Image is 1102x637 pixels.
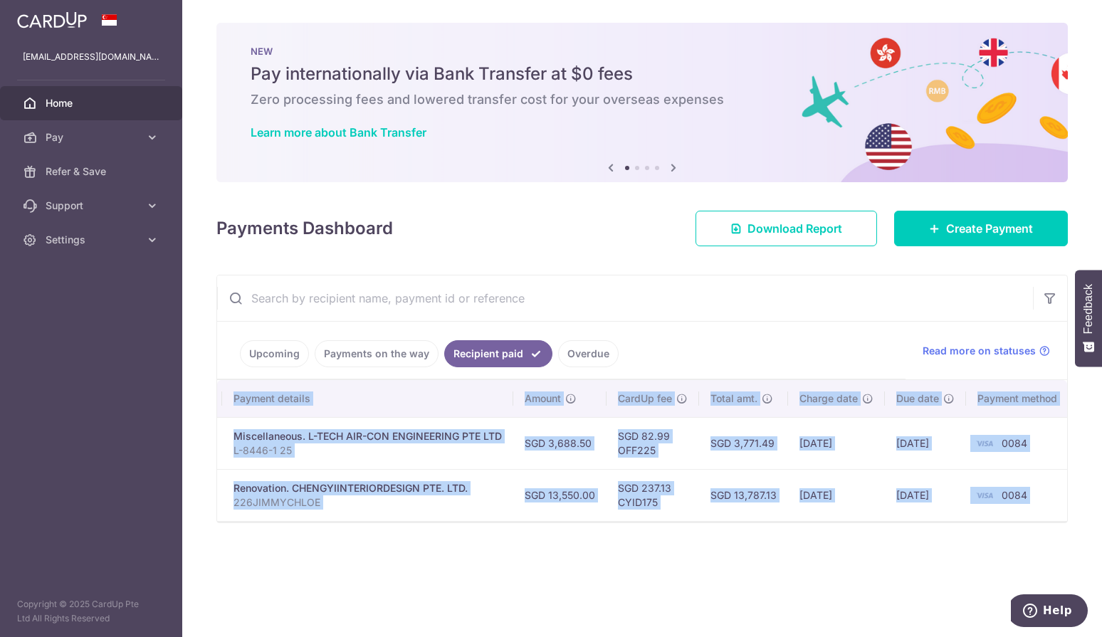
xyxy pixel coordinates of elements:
td: SGD 237.13 CYID175 [607,469,699,521]
th: Payment details [222,380,513,417]
span: Amount [525,391,561,406]
p: L-8446-1 25 [233,443,502,458]
span: Create Payment [946,220,1033,237]
a: Upcoming [240,340,309,367]
img: CardUp [17,11,87,28]
span: Feedback [1082,284,1095,334]
img: Bank transfer banner [216,23,1068,182]
img: Bank Card [970,435,999,452]
span: Support [46,199,140,213]
span: 0084 [1002,437,1027,449]
a: Learn more about Bank Transfer [251,125,426,139]
a: Create Payment [894,211,1068,246]
span: Charge date [799,391,858,406]
span: Home [46,96,140,110]
span: Pay [46,130,140,144]
td: SGD 13,787.13 [699,469,788,521]
span: CardUp fee [618,391,672,406]
input: Search by recipient name, payment id or reference [217,275,1033,321]
span: Due date [896,391,939,406]
td: SGD 3,771.49 [699,417,788,469]
td: [DATE] [788,469,885,521]
td: [DATE] [885,417,966,469]
p: 226JIMMYCHLOE [233,495,502,510]
span: 0084 [1002,489,1027,501]
td: SGD 3,688.50 [513,417,607,469]
button: Feedback - Show survey [1075,270,1102,367]
p: NEW [251,46,1034,57]
a: Download Report [696,211,877,246]
td: SGD 82.99 OFF225 [607,417,699,469]
img: Bank Card [970,487,999,504]
span: Settings [46,233,140,247]
a: Overdue [558,340,619,367]
h5: Pay internationally via Bank Transfer at $0 fees [251,63,1034,85]
p: [EMAIL_ADDRESS][DOMAIN_NAME] [23,50,159,64]
span: Refer & Save [46,164,140,179]
div: Renovation. CHENGYIINTERIORDESIGN PTE. LTD. [233,481,502,495]
iframe: Opens a widget where you can find more information [1011,594,1088,630]
div: Miscellaneous. L-TECH AIR-CON ENGINEERING PTE LTD [233,429,502,443]
td: SGD 13,550.00 [513,469,607,521]
th: Payment method [966,380,1074,417]
span: Download Report [747,220,842,237]
span: Total amt. [710,391,757,406]
td: [DATE] [788,417,885,469]
a: Read more on statuses [923,344,1050,358]
a: Payments on the way [315,340,439,367]
td: [DATE] [885,469,966,521]
h4: Payments Dashboard [216,216,393,241]
span: Read more on statuses [923,344,1036,358]
a: Recipient paid [444,340,552,367]
h6: Zero processing fees and lowered transfer cost for your overseas expenses [251,91,1034,108]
